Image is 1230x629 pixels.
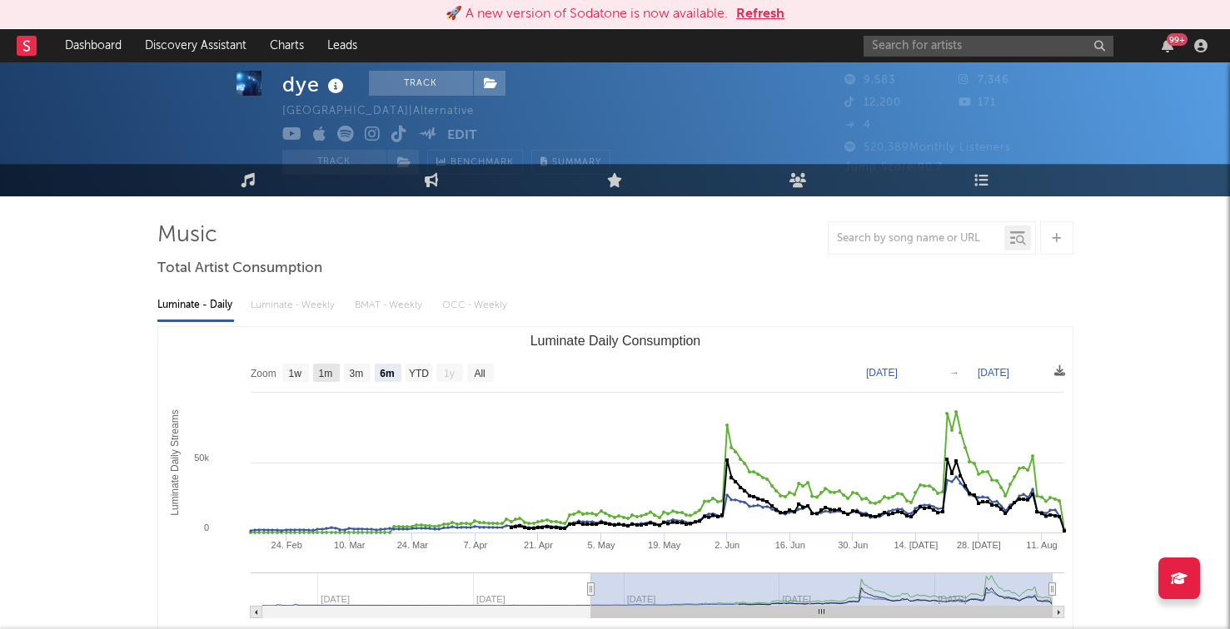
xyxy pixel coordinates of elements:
text: 2. Jun [715,540,739,550]
text: Zoom [251,368,276,379]
span: 4 [844,120,871,131]
span: 7,346 [959,75,1009,86]
a: Charts [258,29,316,62]
text: 24. Feb [271,540,301,550]
div: Luminate - Daily [157,291,234,319]
span: Total Artist Consumption [157,259,322,279]
text: Luminate Daily Streams [168,409,180,515]
span: 171 [959,97,996,108]
span: Jump Score: 90.7 [844,162,943,173]
span: 520,389 Monthly Listeners [844,142,1011,153]
input: Search by song name or URL [829,232,1004,245]
text: [DATE] [866,367,898,379]
a: Dashboard [53,29,133,62]
text: 30. Jun [838,540,868,550]
text: 7. Apr [463,540,487,550]
text: 11. Aug [1026,540,1057,550]
text: YTD [408,368,428,379]
span: Benchmark [451,153,514,173]
text: 28. [DATE] [956,540,1000,550]
input: Search for artists [864,36,1113,57]
a: Leads [316,29,369,62]
a: Benchmark [427,150,523,175]
text: Luminate Daily Consumption [530,334,700,348]
button: 99+ [1162,39,1173,52]
text: All [474,368,485,379]
button: Refresh [736,4,784,24]
text: 16. Jun [774,540,804,550]
text: 21. Apr [524,540,553,550]
text: 10. Mar [334,540,366,550]
text: 0 [203,523,208,532]
text: [DATE] [978,367,1009,379]
span: 12,200 [844,97,901,108]
text: 1y [444,368,455,379]
button: Track [369,71,473,96]
text: 5. May [587,540,615,550]
text: 24. Mar [396,540,428,550]
button: Edit [447,126,477,146]
div: [GEOGRAPHIC_DATA] | Alternative [282,102,493,121]
text: 50k [194,453,209,463]
text: 19. May [648,540,681,550]
text: 6m [380,368,394,379]
button: Summary [531,150,610,175]
a: Discovery Assistant [133,29,258,62]
text: 14. [DATE] [894,540,938,550]
div: 99 + [1167,33,1188,46]
button: Track [282,150,386,175]
div: 🚀 A new version of Sodatone is now available. [446,4,728,24]
text: 1m [318,368,332,379]
span: Summary [552,158,601,167]
text: 1w [288,368,301,379]
div: dye [282,71,348,98]
span: 9,583 [844,75,895,86]
text: → [949,367,959,379]
text: 3m [349,368,363,379]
